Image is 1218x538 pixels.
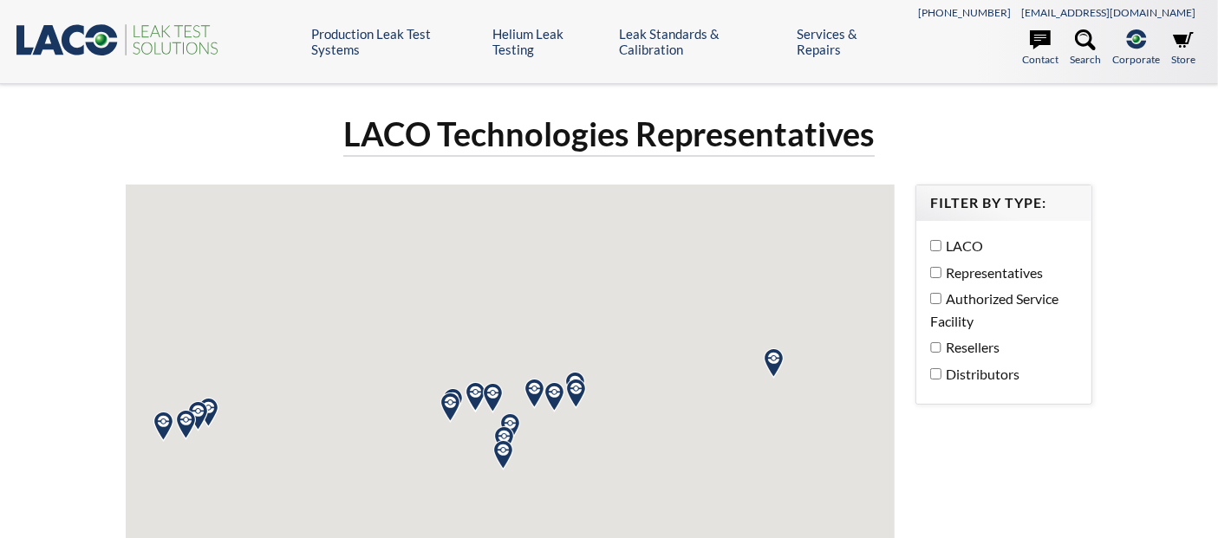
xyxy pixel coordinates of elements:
a: Search [1070,29,1101,68]
a: [EMAIL_ADDRESS][DOMAIN_NAME] [1021,6,1195,19]
a: Services & Repairs [797,26,902,57]
input: Authorized Service Facility [930,293,941,304]
label: Distributors [930,363,1069,386]
input: Resellers [930,342,941,353]
a: Contact [1022,29,1058,68]
a: [PHONE_NUMBER] [918,6,1011,19]
label: Representatives [930,262,1069,284]
a: Store [1171,29,1195,68]
span: Corporate [1112,51,1160,68]
label: LACO [930,235,1069,257]
input: LACO [930,240,941,251]
label: Resellers [930,336,1069,359]
a: Helium Leak Testing [492,26,606,57]
h1: LACO Technologies Representatives [343,113,875,157]
a: Leak Standards & Calibration [619,26,784,57]
input: Representatives [930,267,941,278]
input: Distributors [930,368,941,379]
label: Authorized Service Facility [930,288,1069,332]
a: Production Leak Test Systems [311,26,479,57]
h4: Filter by Type: [930,194,1078,212]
